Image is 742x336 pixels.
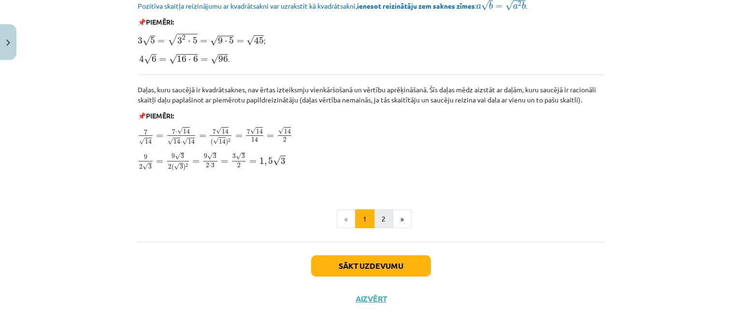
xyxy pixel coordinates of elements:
[259,158,264,164] span: 1
[235,134,243,138] span: =
[218,56,228,62] span: 96
[222,129,228,134] span: 14
[200,40,207,44] span: =
[393,209,412,229] button: »
[150,37,155,44] span: 5
[489,2,493,9] span: b
[232,154,236,159] span: 3
[355,209,374,229] button: 1
[171,164,174,171] span: (
[138,33,604,46] p: ;
[138,209,604,229] nav: Page navigation example
[180,142,182,144] span: ⋅
[256,129,263,134] span: 14
[242,154,245,159] span: 3
[6,40,10,46] img: icon-close-lesson-0947bae3869378f0d4975bcd49f059093ad1ed9edebbc8119c70593378902aed.svg
[183,129,190,134] span: 14
[200,58,208,62] span: =
[138,111,604,121] p: 📌
[138,85,604,105] p: Daļas, kuru saucējā ir kvadrātsaknes, nav ērtas izteiksmju vienkāršošanā un vērtību aprēķināšanā....
[144,155,147,160] span: 9
[182,138,188,145] span: √
[185,163,188,167] span: 2
[138,1,527,10] span: Pozitīva skaitļa reizinājumu ar kvadrātsakni var uzrakstīt kā kvadrātsakni, : .
[250,127,256,134] span: √
[518,1,521,6] span: 2
[237,163,241,168] span: 2
[207,153,213,160] span: √
[268,158,273,164] span: 5
[211,138,213,146] span: (
[254,37,264,44] span: 45
[283,137,286,142] span: 2
[218,37,223,44] span: 9
[374,209,393,229] button: 2
[211,163,214,168] span: 3
[156,134,163,138] span: =
[228,138,230,142] span: 2
[216,127,222,134] span: √
[246,35,254,45] span: √
[213,154,216,159] span: 3
[145,139,152,144] span: 14
[188,59,191,62] span: ⋅
[156,160,163,164] span: =
[144,54,152,64] span: √
[522,2,526,9] span: b
[138,52,604,65] p: .
[353,294,389,304] button: Aizvērt
[138,37,143,44] span: 3
[171,154,175,159] span: 9
[199,134,206,138] span: =
[311,255,431,277] button: Sākt uzdevumu
[267,134,274,138] span: =
[193,56,198,62] span: 6
[139,138,145,145] span: √
[188,41,190,44] span: ⋅
[174,163,180,170] span: √
[188,139,195,144] span: 14
[138,17,604,27] p: 📌
[229,37,234,44] span: 5
[159,58,166,62] span: =
[278,127,284,134] span: √
[157,40,165,44] span: =
[169,54,177,64] span: √
[209,165,211,167] span: ⋅
[211,54,218,64] span: √
[225,41,227,44] span: ⋅
[192,160,200,164] span: =
[357,1,475,10] b: ienesot reizinātāju zem saknes zīmes
[168,138,173,145] span: √
[226,138,228,146] span: )
[172,129,175,134] span: 7
[146,111,174,120] b: PIEMĒRI:
[219,139,226,144] span: 14
[221,160,228,164] span: =
[476,4,481,9] span: a
[193,37,198,44] span: 5
[206,163,209,168] span: 2
[182,35,185,40] span: 2
[175,131,177,133] span: ⋅
[146,17,174,26] b: PIEMĒRI:
[181,154,184,159] span: 3
[264,161,267,166] span: ,
[505,0,513,11] span: √
[495,5,502,9] span: =
[180,164,183,169] span: 3
[143,36,150,46] span: √
[183,164,185,171] span: )
[213,137,219,145] span: √
[173,139,180,144] span: 14
[273,156,281,166] span: √
[247,129,250,134] span: 7
[213,129,216,134] span: 7
[177,127,183,134] span: √
[168,34,177,45] span: √
[281,158,285,164] span: 3
[177,56,186,62] span: 16
[177,37,182,44] span: 3
[148,164,152,169] span: 3
[210,36,218,46] span: √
